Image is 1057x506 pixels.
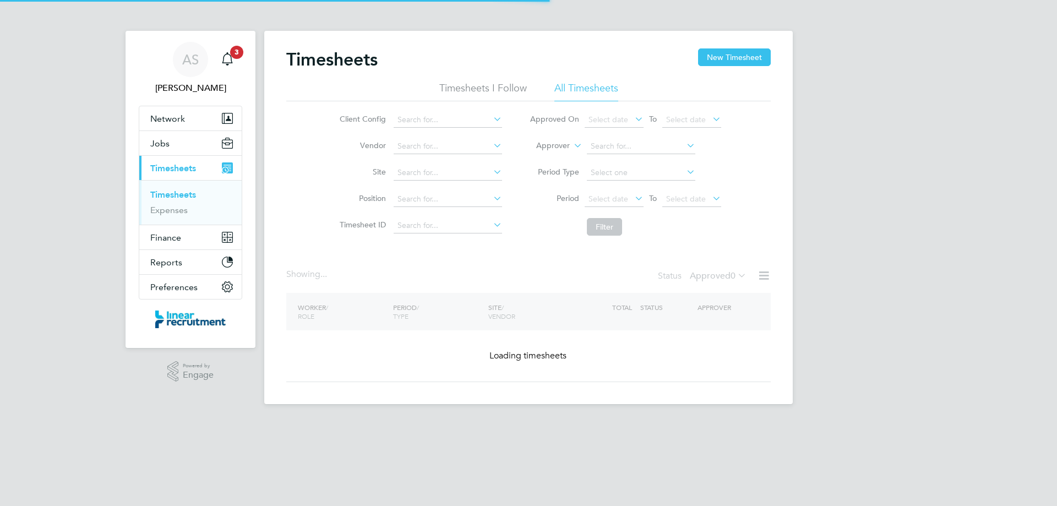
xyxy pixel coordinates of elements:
[520,140,570,151] label: Approver
[183,371,214,380] span: Engage
[126,31,255,348] nav: Main navigation
[150,232,181,243] span: Finance
[139,250,242,274] button: Reports
[439,81,527,101] li: Timesheets I Follow
[216,42,238,77] a: 3
[666,115,706,124] span: Select date
[587,139,695,154] input: Search for...
[167,361,214,382] a: Powered byEngage
[139,275,242,299] button: Preferences
[587,218,622,236] button: Filter
[658,269,749,284] div: Status
[139,81,242,95] span: Alyssa Smith
[530,193,579,203] label: Period
[336,114,386,124] label: Client Config
[150,205,188,215] a: Expenses
[394,192,502,207] input: Search for...
[394,165,502,181] input: Search for...
[139,180,242,225] div: Timesheets
[646,112,660,126] span: To
[646,191,660,205] span: To
[394,218,502,233] input: Search for...
[530,114,579,124] label: Approved On
[139,225,242,249] button: Finance
[150,189,196,200] a: Timesheets
[589,115,628,124] span: Select date
[320,269,327,280] span: ...
[182,52,199,67] span: AS
[139,311,242,328] a: Go to home page
[139,131,242,155] button: Jobs
[336,220,386,230] label: Timesheet ID
[554,81,618,101] li: All Timesheets
[139,106,242,130] button: Network
[336,167,386,177] label: Site
[394,139,502,154] input: Search for...
[336,140,386,150] label: Vendor
[230,46,243,59] span: 3
[150,113,185,124] span: Network
[336,193,386,203] label: Position
[589,194,628,204] span: Select date
[731,270,735,281] span: 0
[698,48,771,66] button: New Timesheet
[530,167,579,177] label: Period Type
[286,48,378,70] h2: Timesheets
[150,163,196,173] span: Timesheets
[150,138,170,149] span: Jobs
[139,42,242,95] a: AS[PERSON_NAME]
[286,269,329,280] div: Showing
[394,112,502,128] input: Search for...
[666,194,706,204] span: Select date
[150,257,182,268] span: Reports
[155,311,226,328] img: linearrecruitment-logo-retina.png
[587,165,695,181] input: Select one
[150,282,198,292] span: Preferences
[183,361,214,371] span: Powered by
[139,156,242,180] button: Timesheets
[690,270,747,281] label: Approved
